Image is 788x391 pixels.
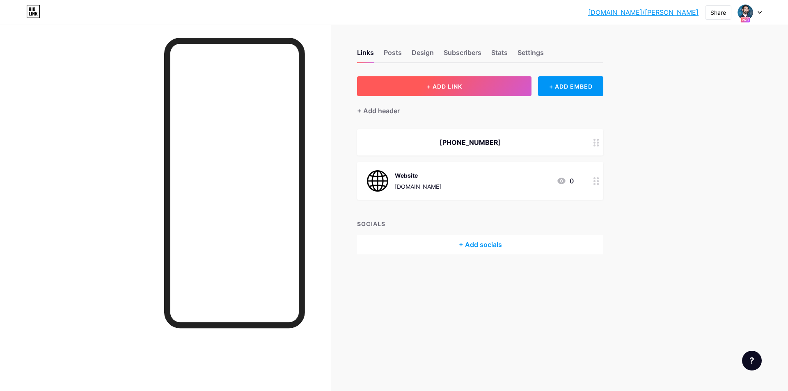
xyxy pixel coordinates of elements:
div: Stats [491,48,508,62]
div: [PHONE_NUMBER] [367,137,574,147]
div: Website [395,171,441,180]
div: Design [412,48,434,62]
div: Links [357,48,374,62]
div: Subscribers [444,48,481,62]
div: Posts [384,48,402,62]
div: Share [710,8,726,17]
span: + ADD LINK [427,83,462,90]
a: [DOMAIN_NAME]/[PERSON_NAME] [588,7,699,17]
button: + ADD LINK [357,76,531,96]
img: janakjones [738,5,753,20]
div: + Add socials [357,235,603,254]
div: 0 [557,176,574,186]
div: + ADD EMBED [538,76,603,96]
div: Settings [518,48,544,62]
img: Website [367,170,388,192]
div: + Add header [357,106,400,116]
div: [DOMAIN_NAME] [395,182,441,191]
div: SOCIALS [357,220,603,228]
